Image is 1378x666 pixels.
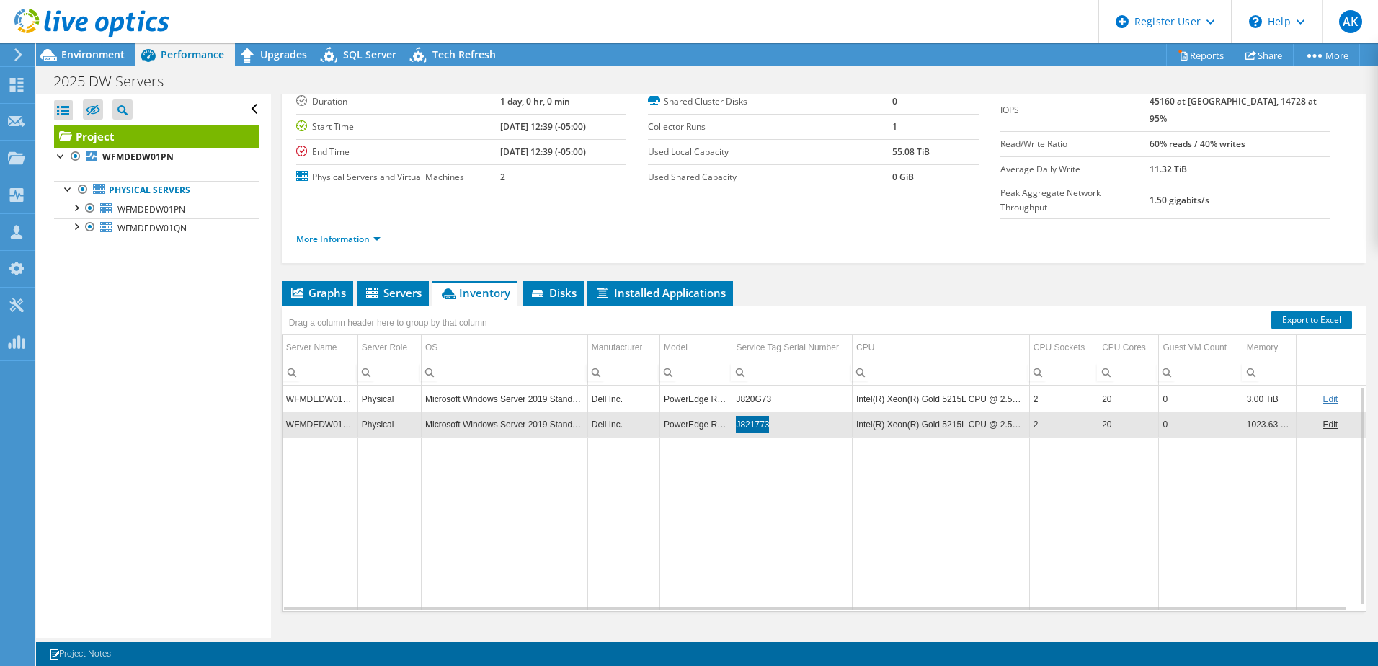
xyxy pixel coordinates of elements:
[1029,386,1098,412] td: Column CPU Sockets, Value 2
[47,74,186,89] h1: 2025 DW Servers
[289,285,346,300] span: Graphs
[732,386,853,412] td: Column Service Tag Serial Number, Value J820G73
[1098,386,1159,412] td: Column CPU Cores, Value 20
[422,386,588,412] td: Column OS, Value Microsoft Windows Server 2019 Standard
[1150,95,1317,125] b: 45160 at [GEOGRAPHIC_DATA], 14728 at 95%
[1000,137,1150,151] label: Read/Write Ratio
[61,48,125,61] span: Environment
[117,203,185,216] span: WFMDEDW01PN
[286,339,337,356] div: Server Name
[1159,386,1243,412] td: Column Guest VM Count, Value 0
[362,339,407,356] div: Server Role
[1293,44,1360,66] a: More
[1150,163,1187,175] b: 11.32 TiB
[282,306,1366,612] div: Data grid
[102,151,174,163] b: WFMDEDW01PN
[853,360,1030,385] td: Column CPU, Filter cell
[660,335,732,360] td: Model Column
[425,339,437,356] div: OS
[732,412,853,437] td: Column Service Tag Serial Number, Value J821773
[422,335,588,360] td: OS Column
[285,313,491,333] div: Drag a column header here to group by that column
[500,171,505,183] b: 2
[500,120,586,133] b: [DATE] 12:39 (-05:00)
[892,171,914,183] b: 0 GiB
[587,412,659,437] td: Column Manufacturer, Value Dell Inc.
[357,412,421,437] td: Column Server Role, Value Physical
[853,386,1030,412] td: Column CPU, Value Intel(R) Xeon(R) Gold 5215L CPU @ 2.50GHz
[660,360,732,385] td: Column Model, Filter cell
[1000,103,1150,117] label: IOPS
[1243,335,1296,360] td: Memory Column
[1243,412,1296,437] td: Column Memory, Value 1023.63 GiB
[1243,386,1296,412] td: Column Memory, Value 3.00 TiB
[587,335,659,360] td: Manufacturer Column
[648,170,892,185] label: Used Shared Capacity
[343,48,396,61] span: SQL Server
[1159,360,1243,385] td: Column Guest VM Count, Filter cell
[1150,194,1209,206] b: 1.50 gigabits/s
[54,125,259,148] a: Project
[362,391,417,408] div: Physical
[1029,412,1098,437] td: Column CPU Sockets, Value 2
[856,339,874,356] div: CPU
[1243,360,1296,385] td: Column Memory, Filter cell
[362,416,417,433] div: Physical
[283,386,357,412] td: Column Server Name, Value WFMDEDW01PN
[296,170,500,185] label: Physical Servers and Virtual Machines
[1000,162,1150,177] label: Average Daily Write
[357,360,421,385] td: Column Server Role, Filter cell
[736,339,839,356] div: Service Tag Serial Number
[39,645,121,663] a: Project Notes
[283,412,357,437] td: Column Server Name, Value WFMDEDW01QN
[648,120,892,134] label: Collector Runs
[660,386,732,412] td: Column Model, Value PowerEdge R740
[1249,15,1262,28] svg: \n
[892,146,930,158] b: 55.08 TiB
[260,48,307,61] span: Upgrades
[296,94,500,109] label: Duration
[853,335,1030,360] td: CPU Column
[54,218,259,237] a: WFMDEDW01QN
[648,145,892,159] label: Used Local Capacity
[648,94,892,109] label: Shared Cluster Disks
[1271,311,1352,329] a: Export to Excel
[1323,419,1338,430] a: Edit
[892,95,897,107] b: 0
[587,360,659,385] td: Column Manufacturer, Filter cell
[1029,335,1098,360] td: CPU Sockets Column
[660,412,732,437] td: Column Model, Value PowerEdge R740
[1166,44,1235,66] a: Reports
[1323,394,1338,404] a: Edit
[1102,339,1146,356] div: CPU Cores
[54,181,259,200] a: Physical Servers
[54,148,259,166] a: WFMDEDW01PN
[1098,360,1159,385] td: Column CPU Cores, Filter cell
[1247,339,1278,356] div: Memory
[1163,339,1227,356] div: Guest VM Count
[1033,339,1085,356] div: CPU Sockets
[422,360,588,385] td: Column OS, Filter cell
[664,339,688,356] div: Model
[595,285,726,300] span: Installed Applications
[500,95,570,107] b: 1 day, 0 hr, 0 min
[500,146,586,158] b: [DATE] 12:39 (-05:00)
[283,360,357,385] td: Column Server Name, Filter cell
[732,360,853,385] td: Column Service Tag Serial Number, Filter cell
[592,339,643,356] div: Manufacturer
[1000,186,1150,215] label: Peak Aggregate Network Throughput
[440,285,510,300] span: Inventory
[1159,412,1243,437] td: Column Guest VM Count, Value 0
[732,335,853,360] td: Service Tag Serial Number Column
[422,412,588,437] td: Column OS, Value Microsoft Windows Server 2019 Standard
[1235,44,1294,66] a: Share
[357,335,421,360] td: Server Role Column
[296,233,381,245] a: More Information
[587,386,659,412] td: Column Manufacturer, Value Dell Inc.
[1150,138,1245,150] b: 60% reads / 40% writes
[117,222,187,234] span: WFMDEDW01QN
[161,48,224,61] span: Performance
[364,285,422,300] span: Servers
[296,145,500,159] label: End Time
[1159,335,1243,360] td: Guest VM Count Column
